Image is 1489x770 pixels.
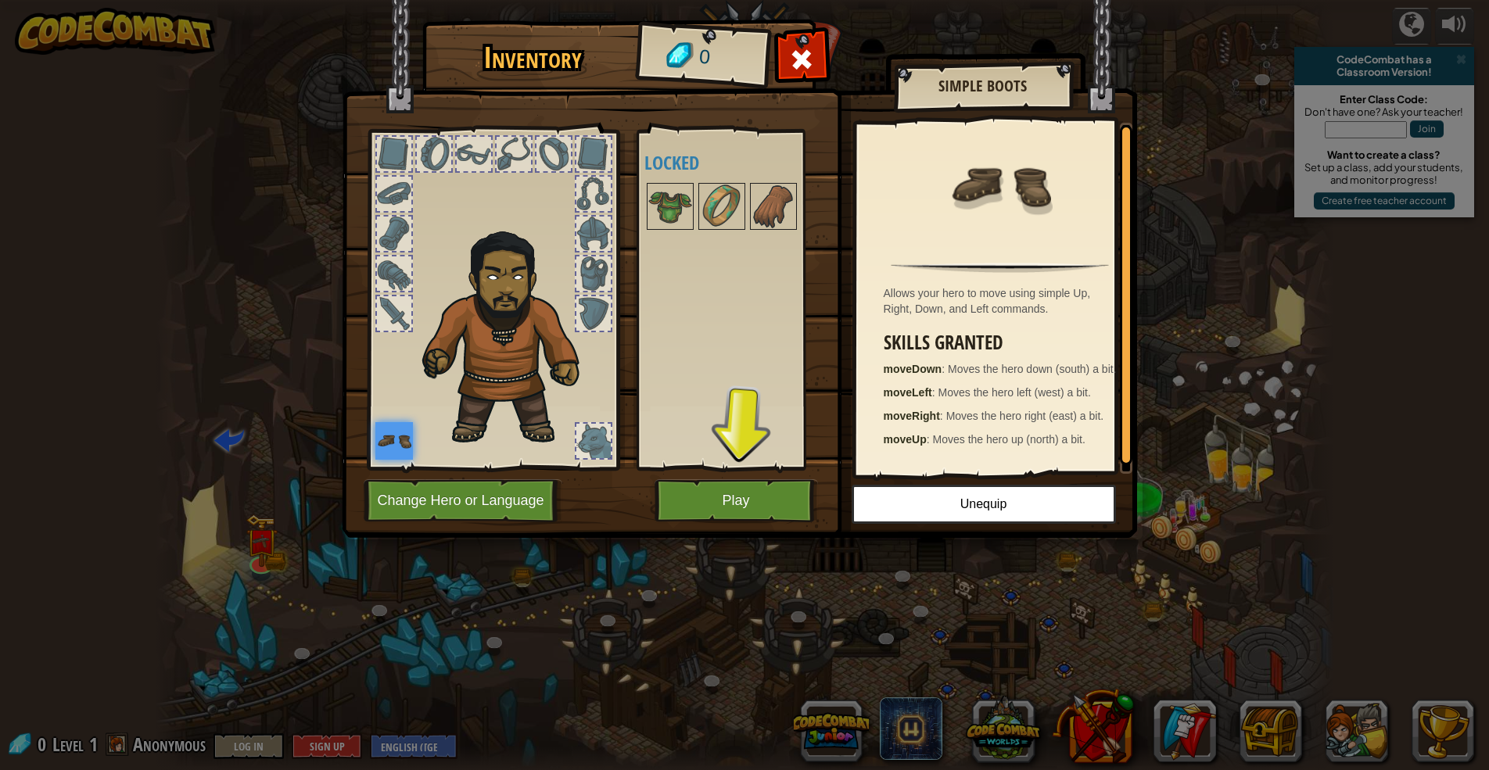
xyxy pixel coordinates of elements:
[644,152,841,173] h4: Locked
[938,386,1091,399] span: Moves the hero left (west) a bit.
[884,332,1125,353] h3: Skills Granted
[884,285,1125,317] div: Allows your hero to move using simple Up, Right, Down, and Left commands.
[852,485,1116,524] button: Unequip
[700,184,744,228] img: portrait.png
[698,43,711,72] span: 0
[648,184,692,228] img: portrait.png
[927,433,933,446] span: :
[942,363,948,375] span: :
[752,184,795,228] img: portrait.png
[933,433,1085,446] span: Moves the hero up (north) a bit.
[932,386,938,399] span: :
[910,77,1057,95] h2: Simple Boots
[433,41,633,74] h1: Inventory
[884,363,942,375] strong: moveDown
[891,263,1108,273] img: hr.png
[655,479,818,522] button: Play
[364,479,562,522] button: Change Hero or Language
[946,410,1104,422] span: Moves the hero right (east) a bit.
[375,422,413,460] img: portrait.png
[884,433,927,446] strong: moveUp
[884,410,940,422] strong: moveRight
[948,363,1117,375] span: Moves the hero down (south) a bit.
[940,410,946,422] span: :
[884,386,932,399] strong: moveLeft
[949,134,1051,236] img: portrait.png
[414,220,606,447] img: duelist_hair.png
